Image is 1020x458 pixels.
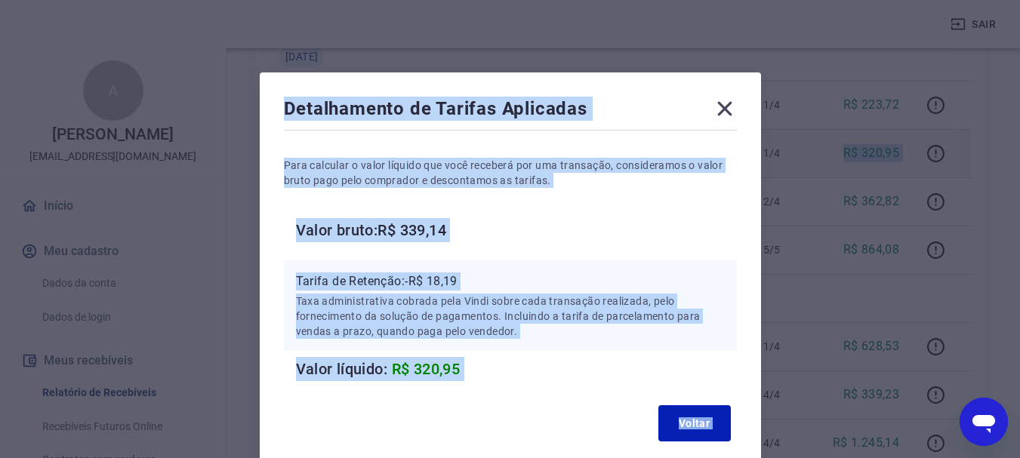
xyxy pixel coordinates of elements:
h6: Valor bruto: R$ 339,14 [296,218,737,242]
p: Taxa administrativa cobrada pela Vindi sobre cada transação realizada, pelo fornecimento da soluç... [296,294,725,339]
h6: Valor líquido: [296,357,737,381]
button: Voltar [658,405,731,441]
iframe: Botão para abrir a janela de mensagens [960,398,1008,446]
p: Tarifa de Retenção: -R$ 18,19 [296,272,725,290]
p: Para calcular o valor líquido que você receberá por uma transação, consideramos o valor bruto pag... [284,158,737,188]
span: R$ 320,95 [392,360,461,378]
div: Detalhamento de Tarifas Aplicadas [284,97,737,127]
